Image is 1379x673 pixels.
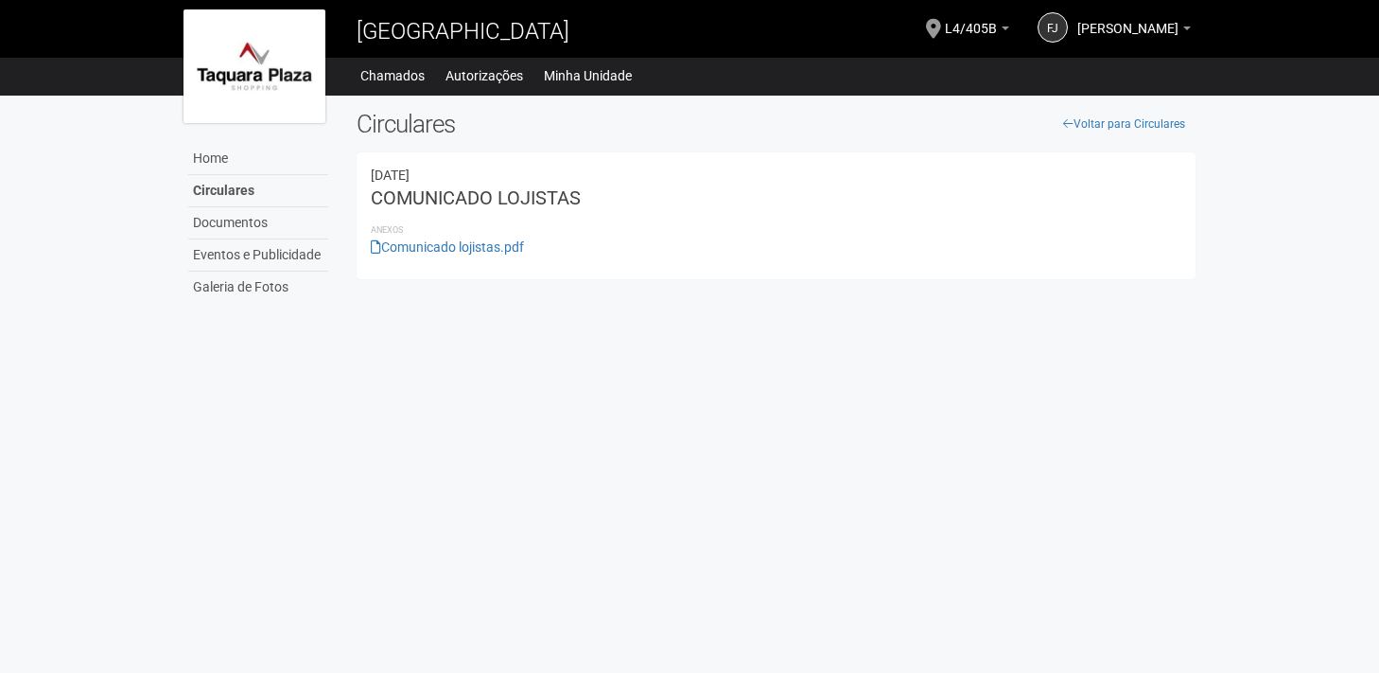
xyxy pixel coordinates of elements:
[1053,110,1196,138] a: Voltar para Circulares
[945,24,1009,39] a: L4/405B
[357,18,569,44] span: [GEOGRAPHIC_DATA]
[1038,12,1068,43] a: FJ
[445,62,523,89] a: Autorizações
[188,175,328,207] a: Circulares
[544,62,632,89] a: Minha Unidade
[371,188,1181,207] h3: COMUNICADO LOJISTAS
[371,239,524,255] a: Comunicado lojistas.pdf
[371,167,1181,184] div: 01/07/2025 12:42
[357,110,1196,138] h2: Circulares
[360,62,425,89] a: Chamados
[1077,24,1191,39] a: [PERSON_NAME]
[945,3,997,36] span: L4/405B
[188,239,328,272] a: Eventos e Publicidade
[371,221,1181,239] li: Anexos
[1077,3,1178,36] span: Fernando José Jamel
[188,207,328,239] a: Documentos
[183,9,325,123] img: logo.jpg
[188,143,328,175] a: Home
[188,272,328,303] a: Galeria de Fotos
